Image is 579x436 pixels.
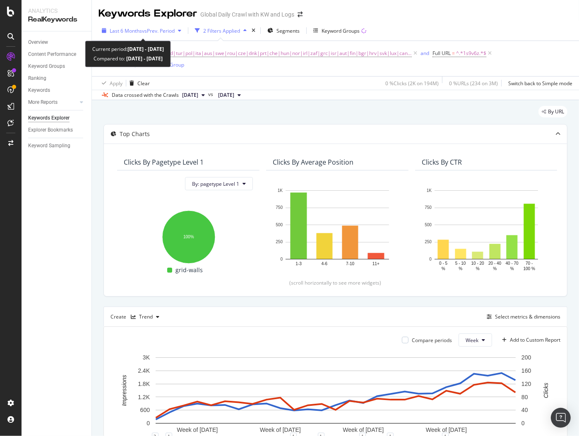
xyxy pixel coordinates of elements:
[483,312,560,322] button: Select metrics & dimensions
[111,310,163,323] div: Create
[110,80,123,87] div: Apply
[278,188,283,193] text: 1K
[495,313,560,320] div: Select metrics & dimensions
[28,38,86,47] a: Overview
[276,206,283,210] text: 750
[138,381,150,387] text: 1.8K
[456,48,486,59] span: ^.*1s9v6z.*$
[127,46,164,53] b: [DATE] - [DATE]
[215,90,244,100] button: [DATE]
[449,80,498,87] div: 0 % URLs ( 234 on 3M )
[420,49,429,57] button: and
[471,261,485,266] text: 10 - 20
[432,50,451,57] span: Full URL
[412,337,452,344] div: Compare periods
[99,77,123,90] button: Apply
[28,126,86,134] a: Explorer Bookmarks
[459,333,492,347] button: Week
[422,186,551,273] svg: A chart.
[218,91,234,99] span: 2025 Apr. 1st
[192,180,239,187] span: By: pagetype Level 1
[28,50,86,59] a: Content Performance
[426,426,467,433] text: Week of [DATE]
[200,10,294,19] div: Global Daily Crawl with KW and Logs
[28,126,73,134] div: Explorer Bookmarks
[551,408,571,428] div: Open Intercom Messenger
[124,206,253,265] div: A chart.
[521,381,531,387] text: 120
[425,240,432,244] text: 250
[92,44,164,54] div: Current period:
[120,130,150,138] div: Top Charts
[28,50,76,59] div: Content Performance
[459,266,462,271] text: %
[121,375,127,406] text: Impressions
[276,27,300,34] span: Segments
[280,257,283,261] text: 0
[521,367,531,374] text: 160
[298,12,303,17] div: arrow-right-arrow-left
[28,86,50,95] div: Keywords
[372,262,380,266] text: 11+
[296,262,302,266] text: 1-3
[510,338,560,343] div: Add to Custom Report
[28,74,86,83] a: Ranking
[139,314,153,319] div: Trend
[142,27,175,34] span: vs Prev. Period
[111,353,561,436] svg: A chart.
[183,235,194,240] text: 100%
[250,26,257,35] div: times
[510,266,514,271] text: %
[543,383,549,398] text: Clicks
[521,355,531,361] text: 200
[28,15,85,24] div: RealKeywords
[147,420,150,427] text: 0
[548,109,564,114] span: By URL
[110,27,142,34] span: Last 6 Months
[439,261,447,266] text: 0 - 5
[138,367,150,374] text: 2.4K
[112,91,179,99] div: Data crossed with the Crawls
[526,261,533,266] text: 70 -
[425,223,432,227] text: 500
[385,80,439,87] div: 0 % Clicks ( 2K on 194M )
[137,80,150,87] div: Clear
[28,7,85,15] div: Analytics
[28,98,58,107] div: More Reports
[28,114,86,122] a: Keywords Explorer
[28,62,86,71] a: Keyword Groups
[442,266,445,271] text: %
[538,106,567,117] div: legacy label
[182,91,198,99] span: 2025 Oct. 4th
[322,27,360,34] div: Keyword Groups
[126,77,150,90] button: Clear
[488,261,502,266] text: 20 - 40
[466,337,478,344] span: Week
[28,62,65,71] div: Keyword Groups
[273,186,402,273] div: A chart.
[264,24,303,37] button: Segments
[499,333,560,347] button: Add to Custom Report
[203,27,240,34] div: 2 Filters Applied
[185,177,253,190] button: By: pagetype Level 1
[122,48,412,59] span: Gbr|deu|fra|esp|nld|tur|pol|ita|aus|swe|rou|cze|dnk|prt|che|hun|nor|irl|zaf|grc|isr|aut|fin|bgr|h...
[28,141,70,150] div: Keyword Sampling
[452,50,455,57] span: =
[143,355,150,361] text: 3K
[273,158,353,166] div: Clicks By Average Position
[506,261,519,266] text: 40 - 70
[422,158,462,166] div: Clicks By CTR
[28,38,48,47] div: Overview
[524,266,535,271] text: 100 %
[99,24,185,37] button: Last 6 MonthsvsPrev. Period
[346,262,354,266] text: 7-10
[208,91,215,98] span: vs
[94,54,163,63] div: Compared to:
[125,55,163,62] b: [DATE] - [DATE]
[124,158,204,166] div: Clicks By pagetype Level 1
[429,257,432,261] text: 0
[127,310,163,323] button: Trend
[28,98,77,107] a: More Reports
